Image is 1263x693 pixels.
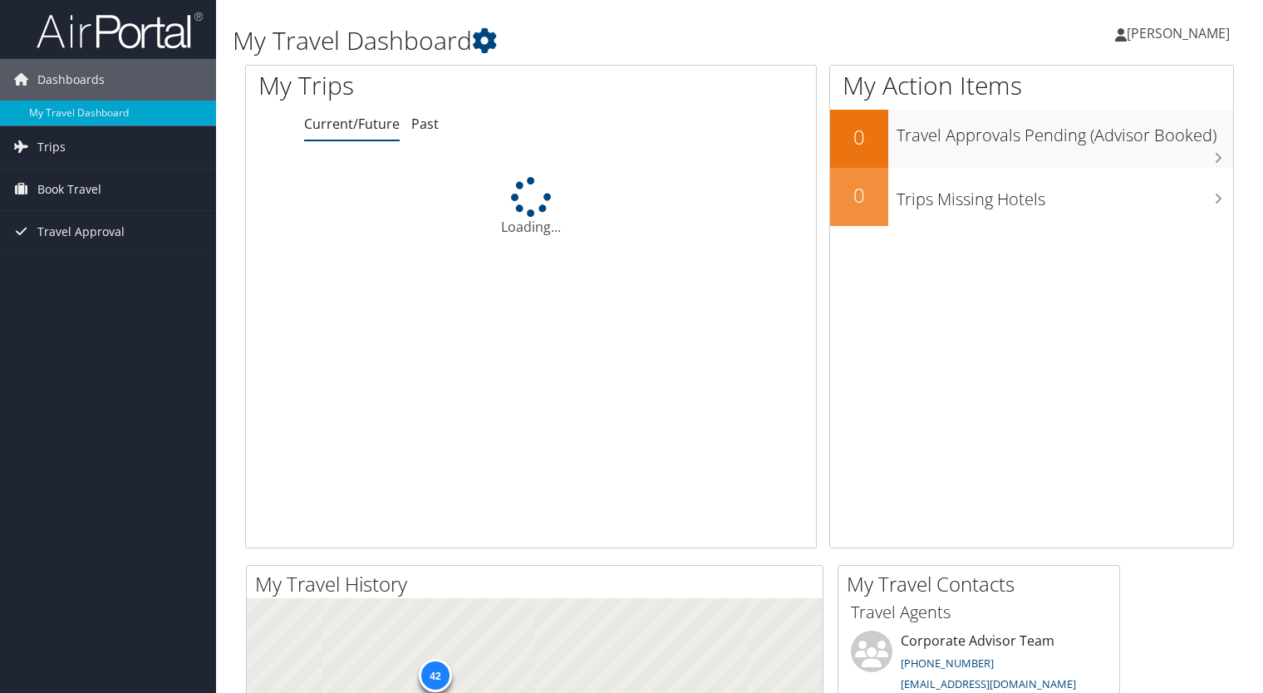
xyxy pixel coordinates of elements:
[233,23,908,58] h1: My Travel Dashboard
[258,68,566,103] h1: My Trips
[37,59,105,101] span: Dashboards
[37,11,203,50] img: airportal-logo.png
[851,601,1107,624] h3: Travel Agents
[897,116,1233,147] h3: Travel Approvals Pending (Advisor Booked)
[901,656,994,671] a: [PHONE_NUMBER]
[830,123,888,151] h2: 0
[847,570,1119,598] h2: My Travel Contacts
[830,168,1233,226] a: 0Trips Missing Hotels
[897,179,1233,211] h3: Trips Missing Hotels
[246,177,816,237] div: Loading...
[37,169,101,210] span: Book Travel
[1127,24,1230,42] span: [PERSON_NAME]
[830,110,1233,168] a: 0Travel Approvals Pending (Advisor Booked)
[830,181,888,209] h2: 0
[37,211,125,253] span: Travel Approval
[1115,8,1246,58] a: [PERSON_NAME]
[418,659,451,692] div: 42
[304,115,400,133] a: Current/Future
[901,676,1076,691] a: [EMAIL_ADDRESS][DOMAIN_NAME]
[255,570,823,598] h2: My Travel History
[37,126,66,168] span: Trips
[830,68,1233,103] h1: My Action Items
[411,115,439,133] a: Past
